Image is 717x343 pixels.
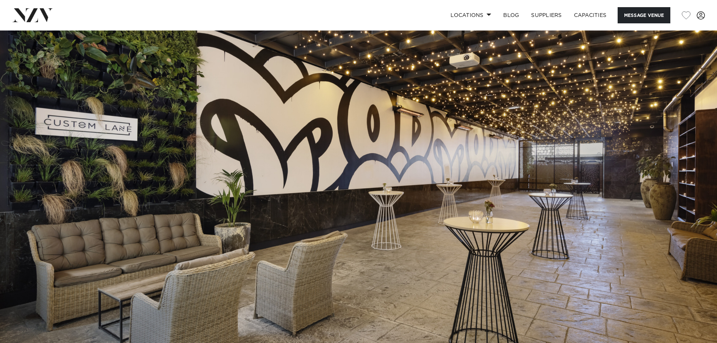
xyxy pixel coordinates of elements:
img: nzv-logo.png [12,8,53,22]
a: Capacities [568,7,613,23]
button: Message Venue [618,7,670,23]
a: Locations [445,7,497,23]
a: BLOG [497,7,525,23]
a: SUPPLIERS [525,7,568,23]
